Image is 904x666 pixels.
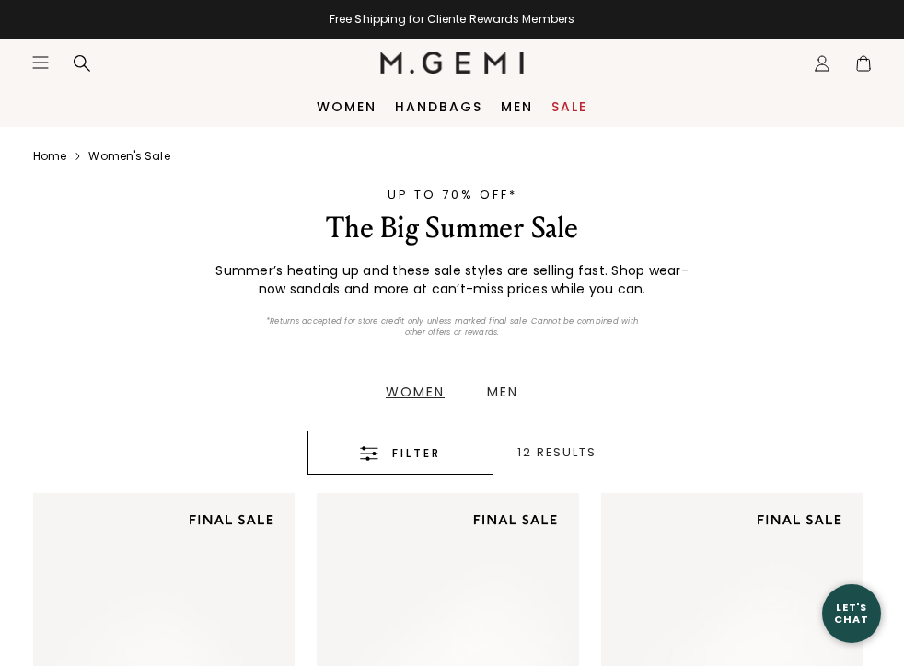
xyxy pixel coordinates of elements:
[747,504,852,535] img: final sale tag
[33,149,66,164] a: Home
[463,504,568,535] img: final sale tag
[551,99,587,114] a: Sale
[392,442,441,465] span: Filter
[395,99,482,114] a: Handbags
[822,602,881,625] div: Let's Chat
[386,385,445,398] div: Women
[317,99,377,114] a: Women
[501,99,533,114] a: Men
[203,261,701,298] div: Summer’s heating up and these sale styles are selling fast. Shop wear-now sandals and more at can...
[307,431,493,475] button: Filter
[266,316,639,339] p: *Returns accepted for store credit only unless marked final sale. Cannot be combined with other o...
[88,149,169,164] a: Women's sale
[380,52,525,74] img: M.Gemi
[487,385,518,398] div: Men
[517,446,597,459] div: 12 Results
[107,186,797,204] div: UP TO 70% OFF*
[466,385,539,398] a: Men
[107,210,797,247] div: The Big Summer Sale
[179,504,284,535] img: final sale tag
[31,53,50,72] button: Open site menu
